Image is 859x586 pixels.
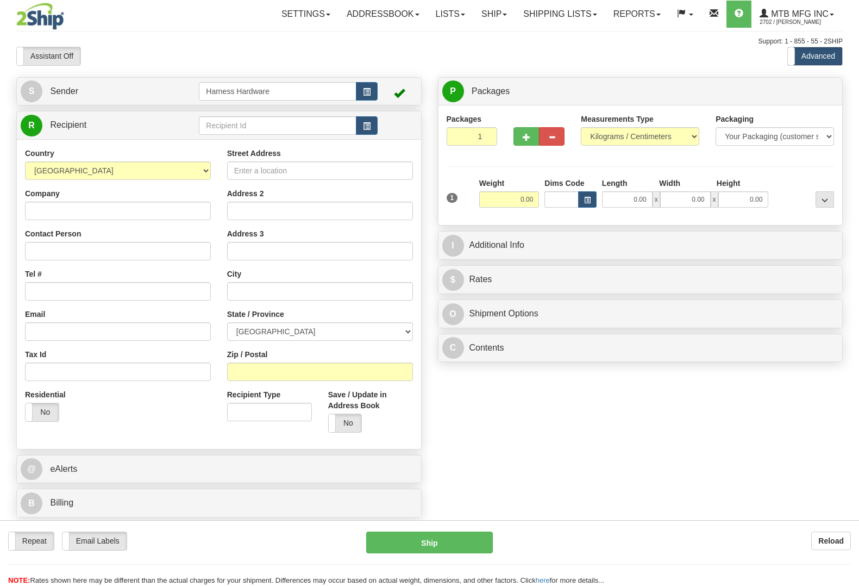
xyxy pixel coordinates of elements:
a: @ eAlerts [21,458,417,481]
input: Recipient Id [199,116,356,135]
label: State / Province [227,309,284,320]
label: Repeat [9,532,54,550]
span: I [442,235,464,257]
label: Company [25,188,60,199]
div: ... [816,191,834,208]
label: No [329,414,362,432]
span: MTB MFG INC [768,9,829,18]
label: City [227,269,241,279]
label: Weight [479,178,504,189]
label: No [26,403,59,421]
img: logo2702.jpg [16,3,64,30]
span: Packages [472,86,510,96]
input: Enter a location [227,161,413,180]
label: Save / Update in Address Book [328,389,413,411]
span: NOTE: [8,576,30,584]
span: S [21,80,42,102]
a: Ship [473,1,515,28]
button: Reload [811,532,851,550]
a: P Packages [442,80,839,103]
label: Dims Code [544,178,584,189]
span: Sender [50,86,78,96]
label: Packaging [716,114,754,124]
span: C [442,337,464,359]
label: Measurements Type [581,114,654,124]
iframe: chat widget [834,238,858,348]
label: Contact Person [25,228,81,239]
a: R Recipient [21,114,179,136]
label: Assistant Off [17,47,80,65]
span: @ [21,458,42,480]
a: MTB MFG INC 2702 / [PERSON_NAME] [751,1,842,28]
span: eAlerts [50,464,77,473]
div: Support: 1 - 855 - 55 - 2SHIP [16,37,843,46]
span: B [21,493,42,514]
label: Advanced [788,47,842,65]
span: Recipient [50,120,86,129]
span: P [442,80,464,102]
a: $Rates [442,269,839,291]
label: Address 3 [227,228,264,239]
a: Lists [428,1,473,28]
b: Reload [818,537,844,545]
label: Country [25,148,54,159]
label: Tel # [25,269,42,279]
label: Width [659,178,680,189]
label: Packages [447,114,482,124]
a: here [536,576,550,584]
span: Billing [50,498,73,507]
span: O [442,303,464,325]
a: Settings [273,1,338,28]
label: Email Labels [62,532,127,550]
input: Sender Id [199,82,356,101]
a: B Billing [21,492,417,514]
a: Reports [605,1,669,28]
a: Shipping lists [515,1,605,28]
label: Recipient Type [227,389,281,400]
label: Length [602,178,628,189]
label: Zip / Postal [227,349,268,360]
a: CContents [442,337,839,359]
label: Street Address [227,148,281,159]
button: Ship [366,532,493,553]
label: Height [717,178,741,189]
span: 2702 / [PERSON_NAME] [760,17,841,28]
a: S Sender [21,80,199,103]
label: Tax Id [25,349,46,360]
span: x [653,191,660,208]
span: x [711,191,718,208]
span: $ [442,269,464,291]
label: Email [25,309,45,320]
span: R [21,115,42,136]
a: OShipment Options [442,303,839,325]
a: Addressbook [338,1,428,28]
a: IAdditional Info [442,234,839,257]
label: Residential [25,389,66,400]
span: 1 [447,193,458,203]
label: Address 2 [227,188,264,199]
